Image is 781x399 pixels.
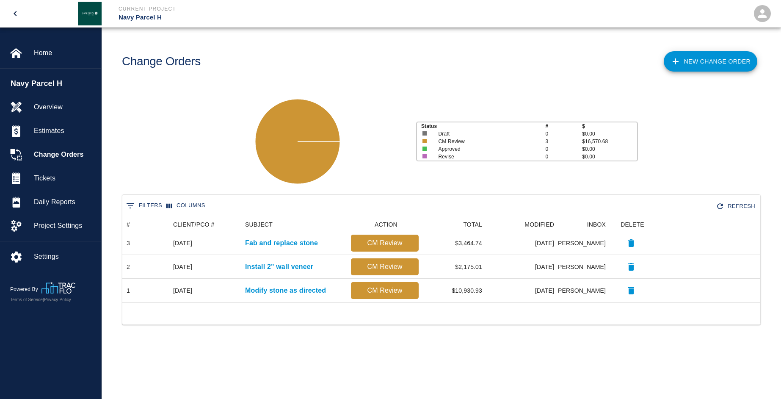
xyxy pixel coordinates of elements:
[664,51,757,72] a: New Change Order
[558,218,610,231] div: INBOX
[41,282,75,294] img: TracFlo
[127,239,130,247] div: 3
[545,122,582,130] p: #
[173,286,192,295] div: CE 313
[423,279,486,302] div: $10,930.93
[173,218,215,231] div: CLIENT/PCO #
[245,218,273,231] div: SUBJECT
[423,255,486,279] div: $2,175.01
[34,126,94,136] span: Estimates
[78,2,102,25] img: Janeiro Inc
[127,263,130,271] div: 2
[347,218,423,231] div: ACTION
[44,297,71,302] a: Privacy Policy
[354,285,415,296] p: CM Review
[486,279,558,302] div: [DATE]
[10,297,43,302] a: Terms of Service
[173,263,192,271] div: CE 307
[122,55,201,69] h1: Change Orders
[164,199,207,212] button: Select columns
[43,297,44,302] span: |
[34,197,94,207] span: Daily Reports
[610,218,652,231] div: DELETE
[545,130,582,138] p: 0
[582,145,637,153] p: $0.00
[375,218,397,231] div: ACTION
[119,5,436,13] p: Current Project
[582,138,637,145] p: $16,570.68
[11,78,97,89] span: Navy Parcel H
[714,199,759,214] div: Refresh the list
[486,231,558,255] div: [DATE]
[439,130,535,138] p: Draft
[439,153,535,161] p: Revise
[5,3,25,24] button: open drawer
[439,145,535,153] p: Approved
[124,199,164,213] button: Show filters
[558,255,610,279] div: [PERSON_NAME]
[354,238,415,248] p: CM Review
[587,218,606,231] div: INBOX
[127,286,130,295] div: 1
[545,153,582,161] p: 0
[354,262,415,272] p: CM Review
[486,255,558,279] div: [DATE]
[545,145,582,153] p: 0
[582,130,637,138] p: $0.00
[173,239,192,247] div: CE 324
[558,231,610,255] div: [PERSON_NAME]
[34,221,94,231] span: Project Settings
[119,13,436,22] p: Navy Parcel H
[463,218,482,231] div: TOTAL
[423,218,486,231] div: TOTAL
[621,218,644,231] div: DELETE
[245,285,326,296] a: Modify stone as directed
[34,102,94,112] span: Overview
[34,173,94,183] span: Tickets
[739,358,781,399] iframe: Chat Widget
[524,218,554,231] div: MODIFIED
[10,285,41,293] p: Powered By
[558,279,610,302] div: [PERSON_NAME]
[245,262,313,272] a: Install 2" wall veneer
[241,218,347,231] div: SUBJECT
[423,231,486,255] div: $3,464.74
[714,199,759,214] button: Refresh
[582,153,637,161] p: $0.00
[421,122,546,130] p: Status
[34,252,94,262] span: Settings
[34,48,94,58] span: Home
[582,122,637,130] p: $
[245,238,318,248] a: Fab and replace stone
[169,218,241,231] div: CLIENT/PCO #
[439,138,535,145] p: CM Review
[545,138,582,145] p: 3
[127,218,130,231] div: #
[34,150,94,160] span: Change Orders
[122,218,169,231] div: #
[486,218,558,231] div: MODIFIED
